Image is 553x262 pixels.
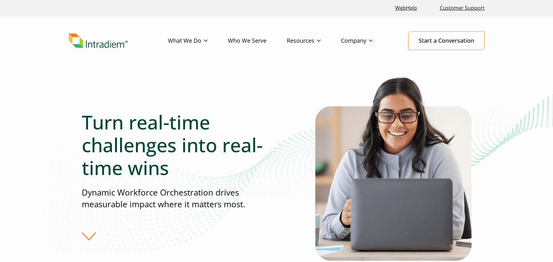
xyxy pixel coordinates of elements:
[82,187,276,210] p: Dynamic Workforce Orchestration drives measurable impact where it matters most.
[287,32,341,50] a: Resources
[341,32,393,50] a: Company
[408,31,485,50] a: Start a Conversation
[69,34,128,48] img: Intradiem
[82,111,276,179] h1: Turn real-time challenges into real-time wins
[168,32,228,50] a: What We Do
[69,34,168,48] a: Link to homepage of Intradiem
[393,1,420,15] a: Link opens in a new window
[315,75,472,261] img: Solutions for Contact Center Teams
[228,32,287,50] a: Who We Serve
[437,1,487,15] a: Customer Support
